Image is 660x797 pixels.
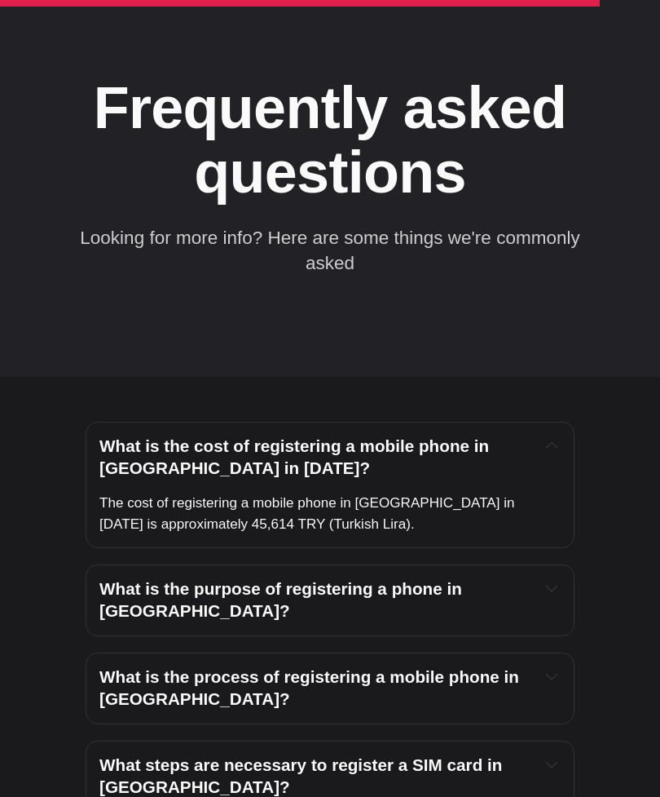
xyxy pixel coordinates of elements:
span: Looking for more info? Here are some things we're commonly asked [80,228,585,274]
button: Expand toggle to read content [543,755,561,774]
span: What is the purpose of registering a phone in [GEOGRAPHIC_DATA]? [99,579,467,620]
span: What steps are necessary to register a SIM card in [GEOGRAPHIC_DATA]? [99,755,507,796]
span: Frequently asked questions [94,75,583,205]
button: Expand toggle to read content [543,578,561,598]
button: Expand toggle to read content [543,436,561,455]
span: What is the cost of registering a mobile phone in [GEOGRAPHIC_DATA] in [DATE]? [99,436,494,477]
span: The cost of registering a mobile phone in [GEOGRAPHIC_DATA] in [DATE] is approximately 45,614 TRY... [99,495,518,532]
button: Expand toggle to read content [543,666,561,686]
span: What is the process of registering a mobile phone in [GEOGRAPHIC_DATA]? [99,667,524,708]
